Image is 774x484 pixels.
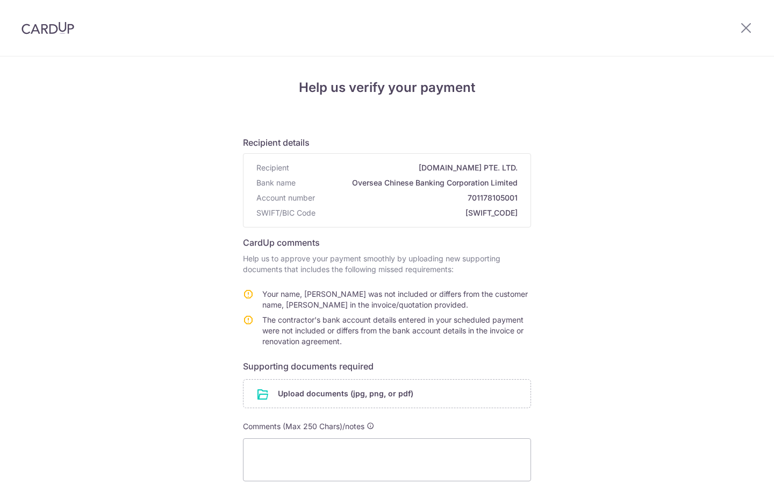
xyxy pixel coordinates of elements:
h6: Supporting documents required [243,360,531,373]
span: Account number [256,193,315,203]
span: Bank name [256,177,296,188]
span: Comments (Max 250 Chars)/notes [243,422,364,431]
span: [SWIFT_CODE] [320,208,518,218]
h4: Help us verify your payment [243,78,531,97]
span: [DOMAIN_NAME] PTE. LTD. [293,162,518,173]
h6: Recipient details [243,136,531,149]
div: Upload documents (jpg, png, or pdf) [243,379,531,408]
span: 701178105001 [319,193,518,203]
span: The contractor's bank account details entered in your scheduled payment were not included or diff... [262,315,524,346]
span: Recipient [256,162,289,173]
span: Oversea Chinese Banking Corporation Limited [300,177,518,188]
h6: CardUp comments [243,236,531,249]
img: CardUp [21,22,74,34]
span: Your name, [PERSON_NAME] was not included or differs from the customer name, [PERSON_NAME] in the... [262,289,528,309]
p: Help us to approve your payment smoothly by uploading new supporting documents that includes the ... [243,253,531,275]
span: SWIFT/BIC Code [256,208,316,218]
